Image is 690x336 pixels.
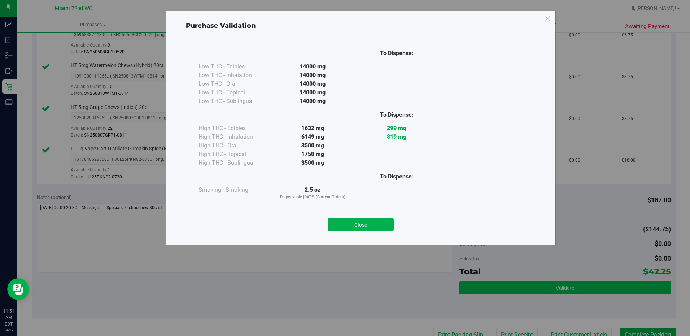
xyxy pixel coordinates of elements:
[355,49,439,58] div: To Dispense:
[198,133,271,141] div: High THC - Inhalation
[271,71,355,80] div: 14000 mg
[387,125,406,132] strong: 299 mg
[271,80,355,88] div: 14000 mg
[387,133,406,140] strong: 819 mg
[198,88,271,97] div: Low THC - Topical
[198,159,271,167] div: High THC - Sublingual
[271,141,355,150] div: 3500 mg
[271,186,355,200] div: 2.5 oz
[271,133,355,141] div: 6149 mg
[355,172,439,181] div: To Dispense:
[271,150,355,159] div: 1750 mg
[271,194,355,200] p: Dispensable [DATE] (Current Orders)
[186,22,256,30] span: Purchase Validation
[7,278,29,300] iframe: Resource center
[328,218,394,231] button: Close
[198,62,271,71] div: Low THC - Edibles
[355,111,439,119] div: To Dispense:
[198,150,271,159] div: High THC - Topical
[271,88,355,97] div: 14000 mg
[271,97,355,106] div: 14000 mg
[198,80,271,88] div: Low THC - Oral
[271,62,355,71] div: 14000 mg
[198,141,271,150] div: High THC - Oral
[198,186,271,194] div: Smoking - Smoking
[271,124,355,133] div: 1632 mg
[198,71,271,80] div: Low THC - Inhalation
[271,159,355,167] div: 3500 mg
[198,124,271,133] div: High THC - Edibles
[198,97,271,106] div: Low THC - Sublingual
